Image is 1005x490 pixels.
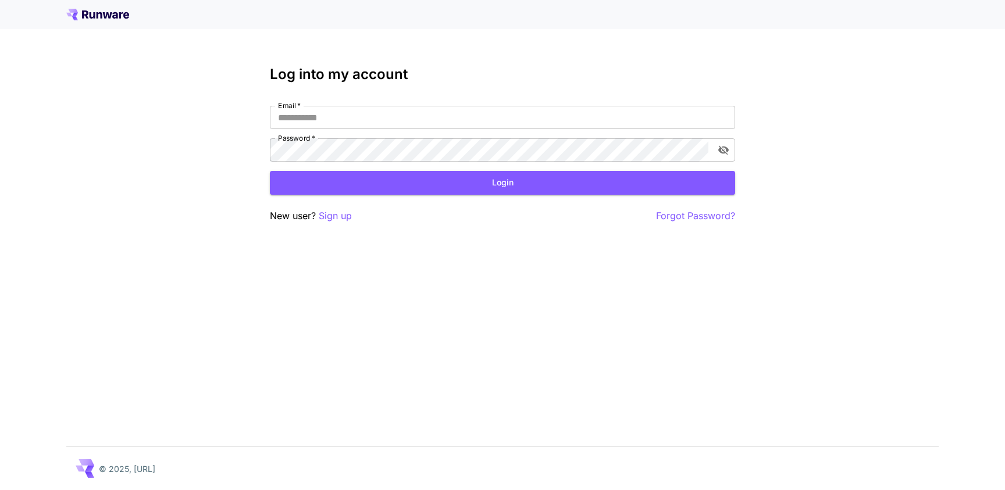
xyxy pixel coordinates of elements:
p: © 2025, [URL] [99,463,155,475]
button: Login [270,171,735,195]
button: Sign up [319,209,352,223]
button: Forgot Password? [656,209,735,223]
label: Email [278,101,301,110]
button: toggle password visibility [713,140,734,160]
h3: Log into my account [270,66,735,83]
label: Password [278,133,315,143]
p: New user? [270,209,352,223]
